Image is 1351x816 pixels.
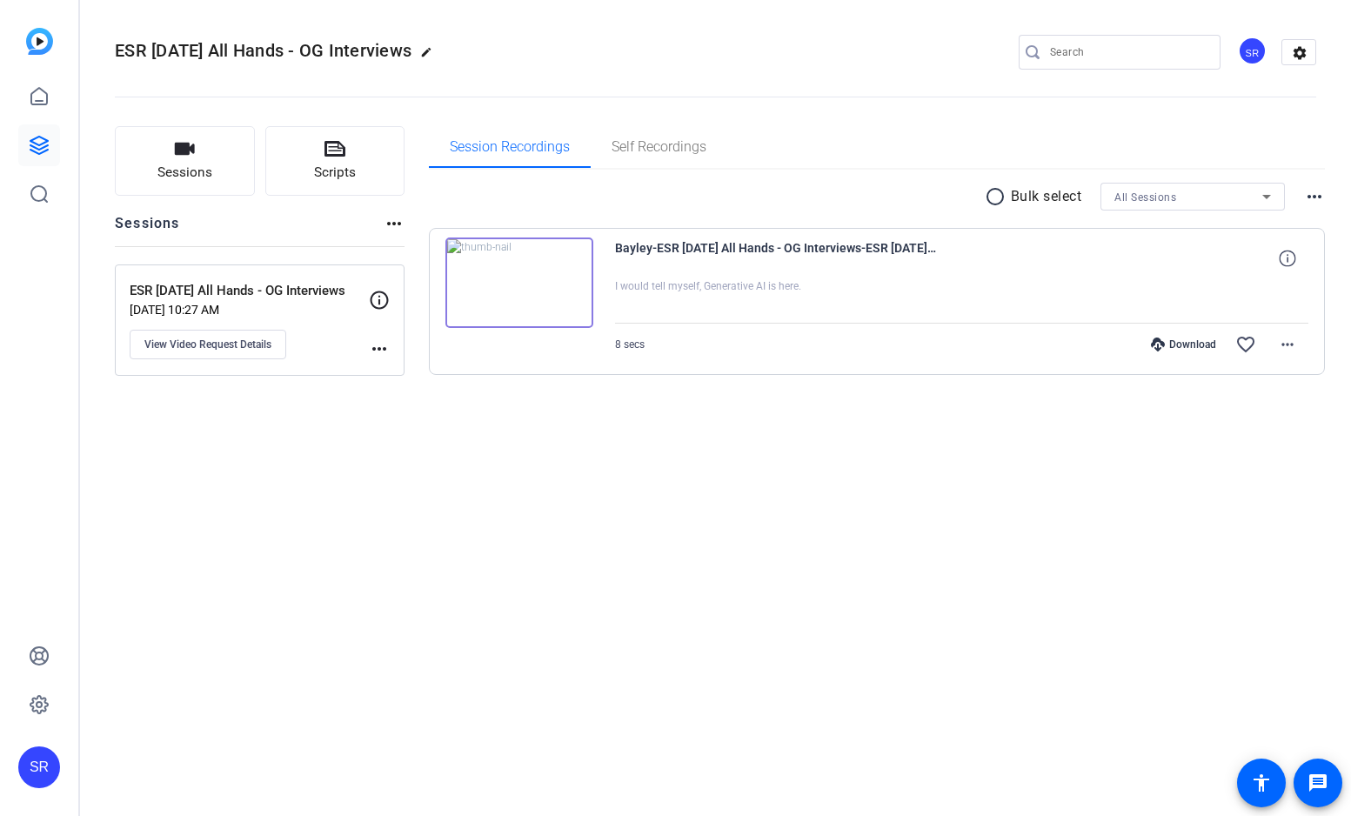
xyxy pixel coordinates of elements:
[115,213,180,246] h2: Sessions
[615,237,937,279] span: Bayley-ESR [DATE] All Hands - OG Interviews-ESR [DATE] All Hands - OG Interviews-1757442125925-we...
[384,213,405,234] mat-icon: more_horiz
[1282,40,1317,66] mat-icon: settings
[1235,334,1256,355] mat-icon: favorite_border
[1238,37,1267,65] div: SR
[445,237,593,328] img: thumb-nail
[130,281,369,301] p: ESR [DATE] All Hands - OG Interviews
[265,126,405,196] button: Scripts
[612,140,706,154] span: Self Recordings
[450,140,570,154] span: Session Recordings
[157,163,212,183] span: Sessions
[1011,186,1082,207] p: Bulk select
[1050,42,1207,63] input: Search
[1142,338,1225,351] div: Download
[1304,186,1325,207] mat-icon: more_horiz
[26,28,53,55] img: blue-gradient.svg
[1114,191,1176,204] span: All Sessions
[130,330,286,359] button: View Video Request Details
[1277,334,1298,355] mat-icon: more_horiz
[1308,773,1328,793] mat-icon: message
[144,338,271,351] span: View Video Request Details
[985,186,1011,207] mat-icon: radio_button_unchecked
[115,126,255,196] button: Sessions
[314,163,356,183] span: Scripts
[369,338,390,359] mat-icon: more_horiz
[1238,37,1268,67] ngx-avatar: Scott Roberts
[130,303,369,317] p: [DATE] 10:27 AM
[115,40,411,61] span: ESR [DATE] All Hands - OG Interviews
[615,338,645,351] span: 8 secs
[1251,773,1272,793] mat-icon: accessibility
[18,746,60,788] div: SR
[420,46,441,67] mat-icon: edit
